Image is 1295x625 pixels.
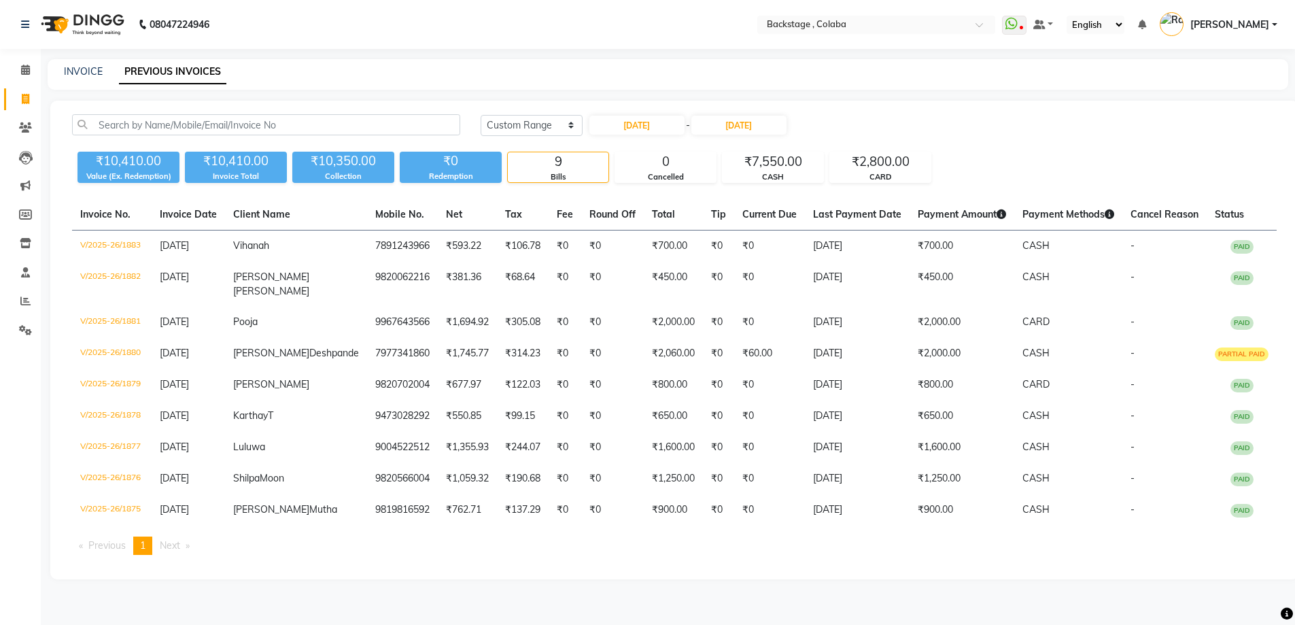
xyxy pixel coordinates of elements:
td: 9820062216 [367,262,438,307]
img: logo [35,5,128,44]
td: ₹0 [581,369,644,401]
td: ₹450.00 [910,262,1014,307]
td: ₹0 [734,494,805,526]
span: PAID [1230,410,1254,424]
td: ₹1,250.00 [910,463,1014,494]
div: Value (Ex. Redemption) [77,171,179,182]
td: ₹190.68 [497,463,549,494]
span: Tax [505,208,522,220]
td: V/2025-26/1882 [72,262,152,307]
nav: Pagination [72,537,1277,555]
span: CASH [1022,239,1050,252]
td: ₹450.00 [644,262,703,307]
td: 9820566004 [367,463,438,494]
span: CASH [1022,347,1050,359]
span: [DATE] [160,409,189,422]
td: ₹0 [549,463,581,494]
img: Rashmi Banerjee [1160,12,1184,36]
span: PAID [1230,441,1254,455]
span: - [1130,409,1135,422]
td: ₹1,355.93 [438,432,497,463]
input: Start Date [589,116,685,135]
div: Collection [292,171,394,182]
span: Next [160,539,180,552]
div: ₹0 [400,152,502,171]
td: [DATE] [805,432,910,463]
td: ₹0 [734,307,805,338]
td: ₹60.00 [734,338,805,369]
td: ₹800.00 [644,369,703,401]
td: ₹700.00 [910,231,1014,263]
span: [DATE] [160,271,189,283]
td: ₹0 [734,432,805,463]
span: - [686,118,690,133]
td: ₹550.85 [438,401,497,432]
div: ₹10,350.00 [292,152,394,171]
td: ₹244.07 [497,432,549,463]
td: ₹0 [549,432,581,463]
div: 0 [615,152,716,171]
span: Deshpande [309,347,359,359]
td: ₹2,000.00 [910,338,1014,369]
td: ₹0 [734,262,805,307]
span: - [1130,239,1135,252]
span: Luluwa [233,441,265,453]
td: [DATE] [805,231,910,263]
td: ₹2,000.00 [910,307,1014,338]
td: [DATE] [805,338,910,369]
span: CASH [1022,503,1050,516]
div: 9 [508,152,608,171]
td: 9004522512 [367,432,438,463]
td: ₹0 [549,369,581,401]
td: [DATE] [805,307,910,338]
div: ₹7,550.00 [723,152,823,171]
td: ₹0 [581,307,644,338]
span: PAID [1230,379,1254,392]
td: ₹0 [703,401,734,432]
td: ₹0 [703,338,734,369]
b: 08047224946 [150,5,209,44]
td: ₹0 [703,463,734,494]
span: Cancel Reason [1130,208,1198,220]
td: ₹593.22 [438,231,497,263]
span: [DATE] [160,503,189,516]
span: [DATE] [160,441,189,453]
td: ₹0 [549,338,581,369]
span: PAID [1230,271,1254,285]
td: V/2025-26/1879 [72,369,152,401]
span: Invoice Date [160,208,217,220]
input: End Date [691,116,787,135]
span: - [1130,378,1135,390]
td: ₹900.00 [644,494,703,526]
div: ₹10,410.00 [77,152,179,171]
span: Invoice No. [80,208,131,220]
td: ₹0 [581,262,644,307]
td: ₹2,060.00 [644,338,703,369]
span: [DATE] [160,316,189,328]
td: ₹1,694.92 [438,307,497,338]
span: [DATE] [160,347,189,359]
td: ₹1,600.00 [910,432,1014,463]
td: ₹800.00 [910,369,1014,401]
td: ₹677.97 [438,369,497,401]
span: Fee [557,208,573,220]
td: ₹0 [549,307,581,338]
td: ₹0 [581,432,644,463]
td: ₹0 [734,401,805,432]
td: [DATE] [805,369,910,401]
span: PAID [1230,240,1254,254]
td: ₹0 [703,231,734,263]
td: V/2025-26/1883 [72,231,152,263]
td: ₹137.29 [497,494,549,526]
td: ₹0 [581,338,644,369]
td: ₹0 [734,369,805,401]
td: V/2025-26/1876 [72,463,152,494]
td: ₹0 [581,401,644,432]
td: ₹2,000.00 [644,307,703,338]
td: ₹99.15 [497,401,549,432]
span: CASH [1022,472,1050,484]
td: [DATE] [805,401,910,432]
td: ₹0 [581,494,644,526]
span: PAID [1230,473,1254,486]
input: Search by Name/Mobile/Email/Invoice No [72,114,460,135]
